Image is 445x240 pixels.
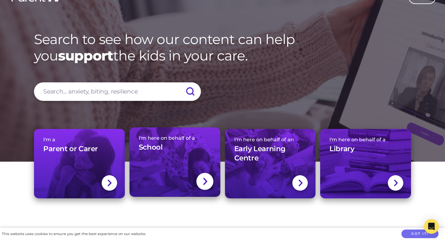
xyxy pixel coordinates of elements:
[329,137,402,143] span: I'm here on behalf of a
[179,82,201,101] input: Submit
[43,137,116,143] span: I'm a
[139,143,163,152] h3: School
[34,82,201,101] input: Search... anxiety, biting, resilience
[298,179,303,187] img: svg+xml;base64,PHN2ZyBlbmFibGUtYmFja2dyb3VuZD0ibmV3IDAgMCAxNC44IDI1LjciIHZpZXdCb3g9IjAgMCAxNC44ID...
[139,135,211,141] span: I'm here on behalf of a
[393,179,398,187] img: svg+xml;base64,PHN2ZyBlbmFibGUtYmFja2dyb3VuZD0ibmV3IDAgMCAxNC44IDI1LjciIHZpZXdCb3g9IjAgMCAxNC44ID...
[129,127,220,197] a: I'm here on behalf of aSchool
[2,231,146,237] div: This website uses cookies to ensure you get the best experience on our website.
[107,179,112,187] img: svg+xml;base64,PHN2ZyBlbmFibGUtYmFja2dyb3VuZD0ibmV3IDAgMCAxNC44IDI1LjciIHZpZXdCb3g9IjAgMCAxNC44ID...
[34,31,411,64] h1: Search to see how our content can help you the kids in your care.
[329,144,354,154] h3: Library
[34,129,125,198] a: I'm aParent or Carer
[202,177,207,186] img: svg+xml;base64,PHN2ZyBlbmFibGUtYmFja2dyb3VuZD0ibmV3IDAgMCAxNC44IDI1LjciIHZpZXdCb3g9IjAgMCAxNC44ID...
[225,129,316,198] a: I'm here on behalf of anEarly Learning Centre
[401,230,439,238] button: Got it!
[424,219,439,234] div: Open Intercom Messenger
[320,129,411,198] a: I'm here on behalf of aLibrary
[234,144,307,163] h3: Early Learning Centre
[234,137,307,143] span: I'm here on behalf of an
[58,47,113,64] strong: support
[43,144,98,154] h3: Parent or Carer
